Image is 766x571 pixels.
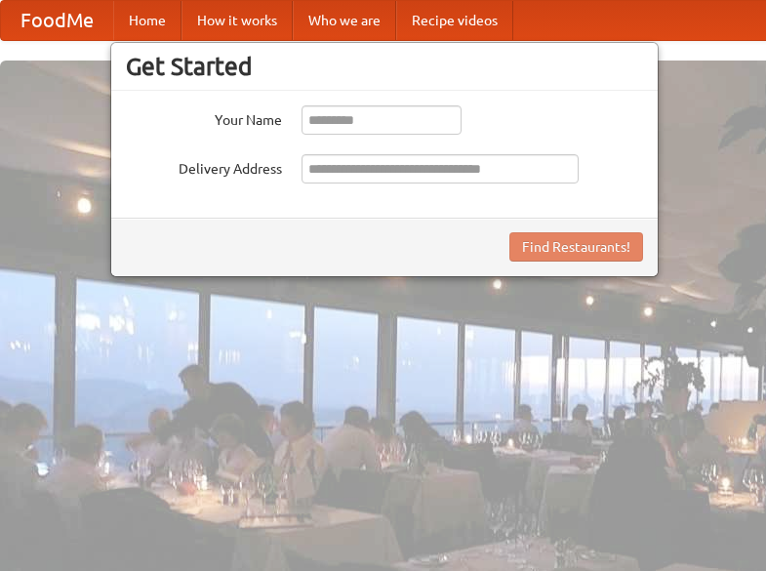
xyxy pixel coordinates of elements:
[509,232,643,262] button: Find Restaurants!
[126,154,282,179] label: Delivery Address
[126,52,643,81] h3: Get Started
[181,1,293,40] a: How it works
[396,1,513,40] a: Recipe videos
[293,1,396,40] a: Who we are
[1,1,113,40] a: FoodMe
[126,105,282,130] label: Your Name
[113,1,181,40] a: Home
